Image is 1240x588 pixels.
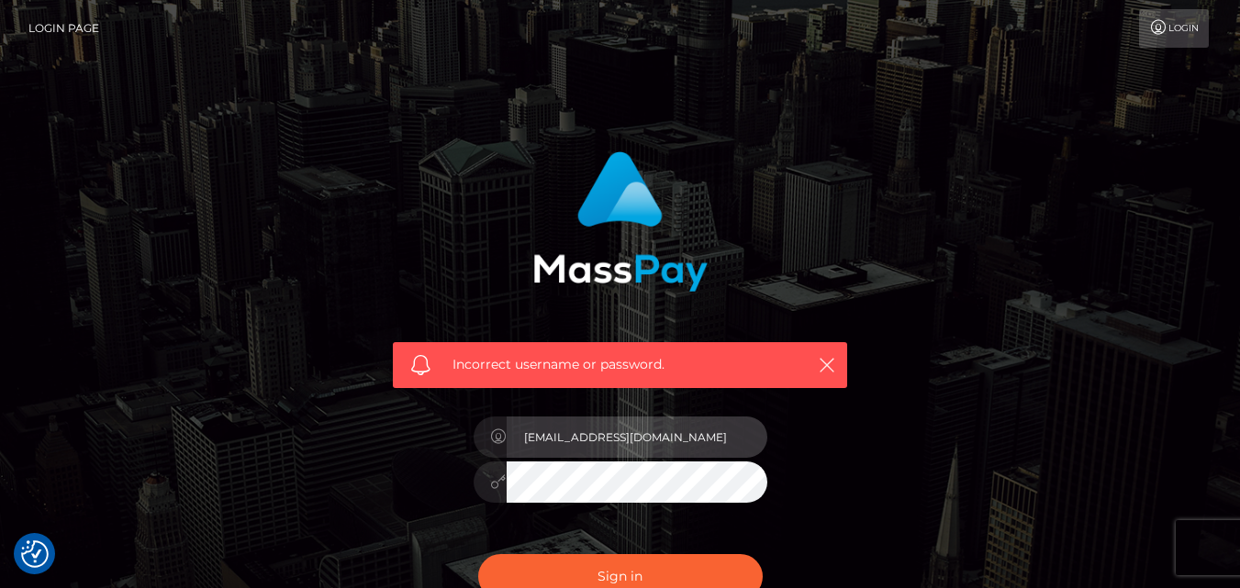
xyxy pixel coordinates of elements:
img: Revisit consent button [21,540,49,568]
a: Login Page [28,9,99,48]
img: MassPay Login [533,151,708,292]
a: Login [1139,9,1209,48]
span: Incorrect username or password. [452,355,788,374]
button: Consent Preferences [21,540,49,568]
input: Username... [507,416,767,458]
